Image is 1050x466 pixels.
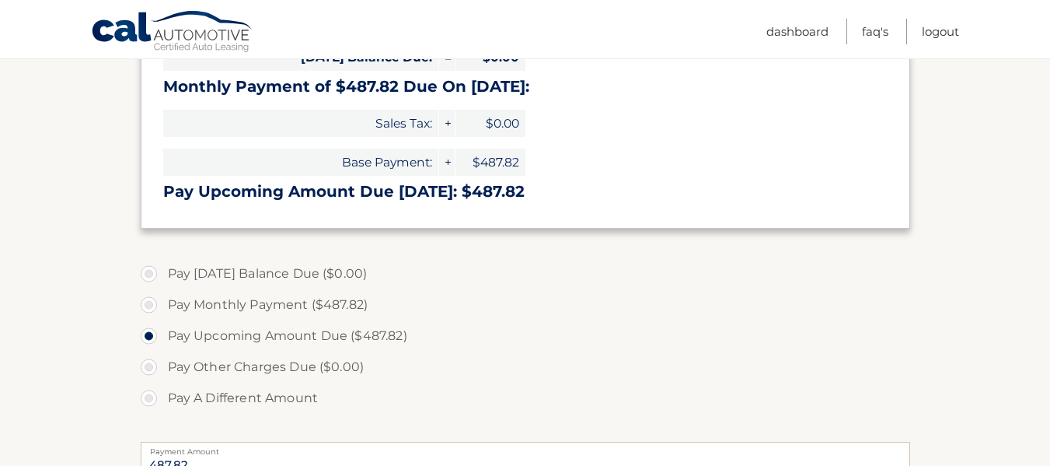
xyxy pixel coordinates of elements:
span: $0.00 [455,110,525,137]
label: Pay Upcoming Amount Due ($487.82) [141,321,910,352]
label: Pay Monthly Payment ($487.82) [141,289,910,321]
label: Payment Amount [141,442,910,454]
a: Logout [922,19,959,44]
span: Base Payment: [163,149,438,176]
h3: Monthly Payment of $487.82 Due On [DATE]: [163,77,888,96]
a: Cal Automotive [91,10,254,55]
label: Pay Other Charges Due ($0.00) [141,352,910,383]
label: Pay [DATE] Balance Due ($0.00) [141,258,910,289]
span: $487.82 [455,149,525,176]
span: Sales Tax: [163,110,438,137]
a: FAQ's [862,19,888,44]
span: + [439,149,455,176]
span: + [439,110,455,137]
label: Pay A Different Amount [141,383,910,414]
h3: Pay Upcoming Amount Due [DATE]: $487.82 [163,182,888,201]
a: Dashboard [766,19,828,44]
